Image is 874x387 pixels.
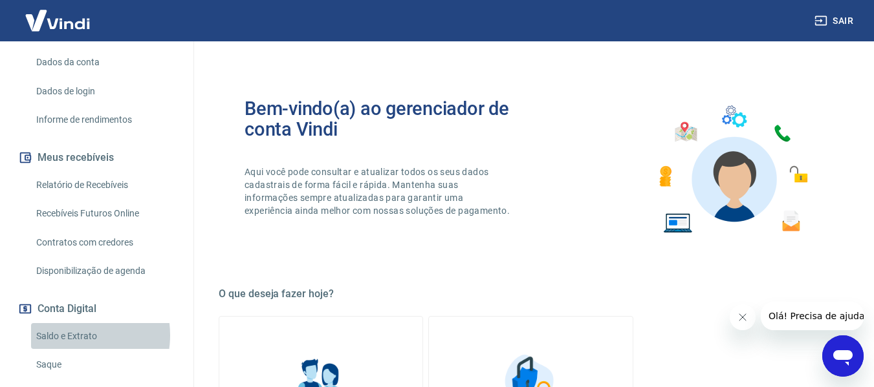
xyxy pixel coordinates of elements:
[31,351,178,378] a: Saque
[245,165,512,217] p: Aqui você pode consultar e atualizar todos os seus dados cadastrais de forma fácil e rápida. Mant...
[761,302,864,330] iframe: Mensagem da empresa
[648,98,817,241] img: Imagem de um avatar masculino com diversos icones exemplificando as funcionalidades do gerenciado...
[31,107,178,133] a: Informe de rendimentos
[16,295,178,323] button: Conta Digital
[16,1,100,40] img: Vindi
[31,49,178,76] a: Dados da conta
[812,9,858,33] button: Sair
[730,304,756,330] iframe: Fechar mensagem
[8,9,109,19] span: Olá! Precisa de ajuda?
[31,258,178,284] a: Disponibilização de agenda
[31,200,178,227] a: Recebíveis Futuros Online
[31,229,178,256] a: Contratos com credores
[31,78,178,105] a: Dados de login
[245,98,531,140] h2: Bem-vindo(a) ao gerenciador de conta Vindi
[219,288,843,300] h5: O que deseja fazer hoje?
[16,143,178,172] button: Meus recebíveis
[822,335,864,377] iframe: Botão para abrir a janela de mensagens
[31,323,178,350] a: Saldo e Extrato
[31,172,178,198] a: Relatório de Recebíveis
